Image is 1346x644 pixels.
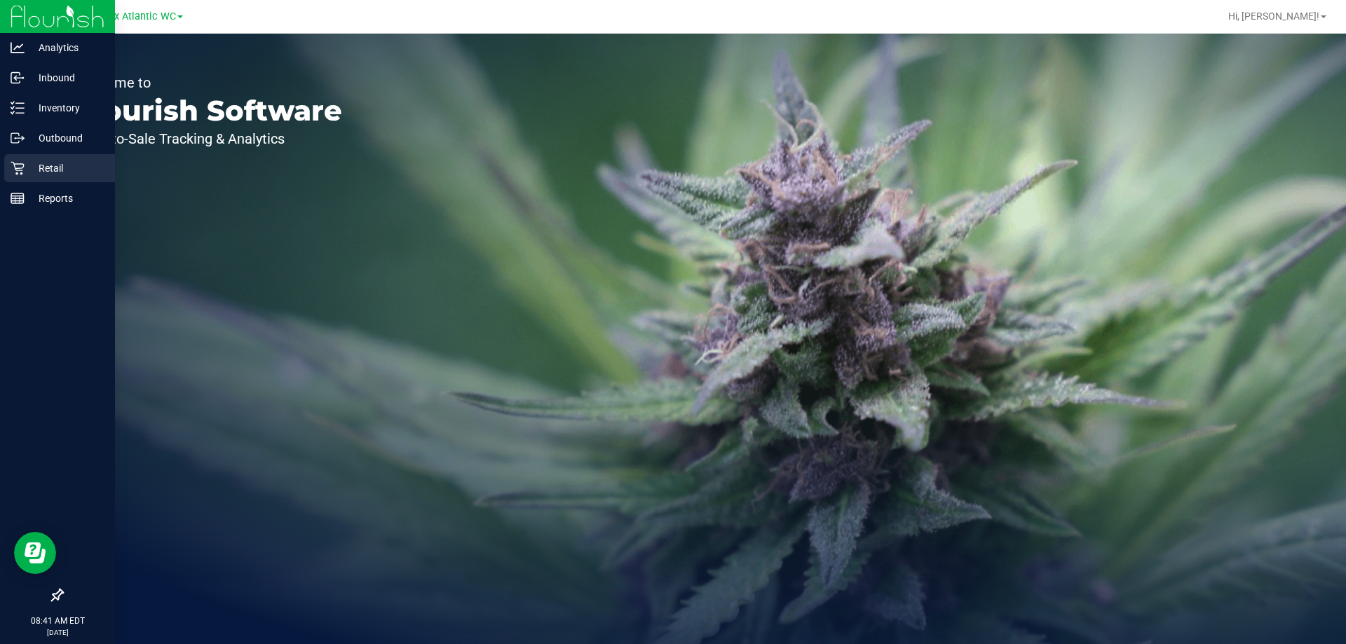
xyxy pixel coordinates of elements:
[6,615,109,627] p: 08:41 AM EDT
[25,130,109,146] p: Outbound
[11,71,25,85] inline-svg: Inbound
[11,41,25,55] inline-svg: Analytics
[1228,11,1319,22] span: Hi, [PERSON_NAME]!
[11,101,25,115] inline-svg: Inventory
[25,100,109,116] p: Inventory
[11,191,25,205] inline-svg: Reports
[76,97,342,125] p: Flourish Software
[25,190,109,207] p: Reports
[11,131,25,145] inline-svg: Outbound
[25,39,109,56] p: Analytics
[14,532,56,574] iframe: Resource center
[103,11,176,22] span: Jax Atlantic WC
[76,76,342,90] p: Welcome to
[76,132,342,146] p: Seed-to-Sale Tracking & Analytics
[25,160,109,177] p: Retail
[6,627,109,638] p: [DATE]
[25,69,109,86] p: Inbound
[11,161,25,175] inline-svg: Retail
